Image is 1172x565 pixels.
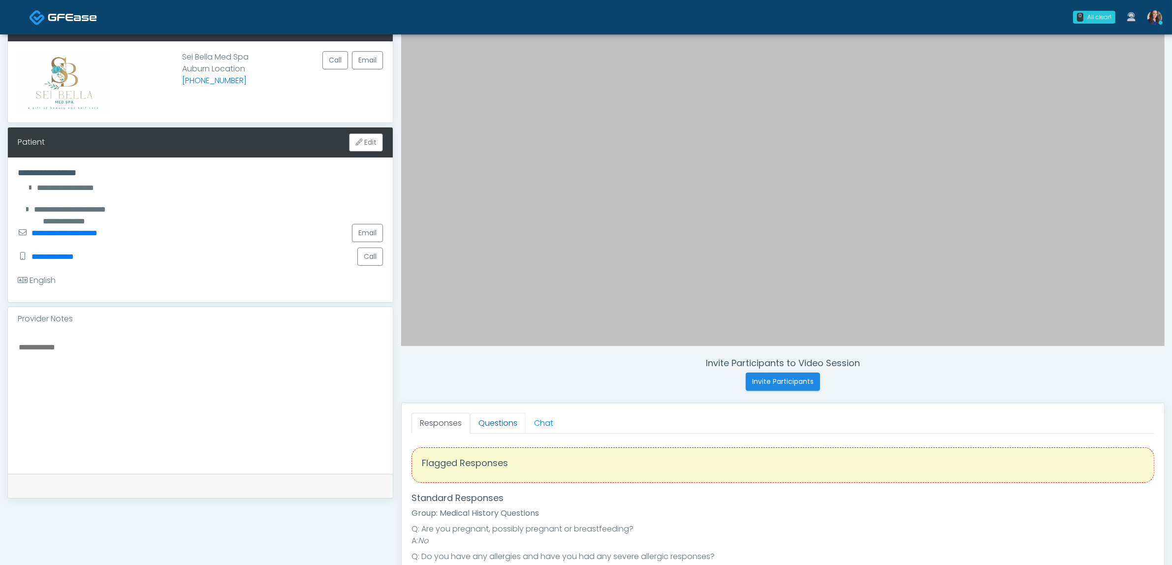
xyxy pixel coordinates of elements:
[1087,13,1111,22] div: All clear!
[18,51,109,113] img: Provider image
[1077,13,1083,22] div: 0
[18,136,45,148] div: Patient
[412,507,539,519] strong: Group: Medical History Questions
[1067,7,1121,28] a: 0 All clear!
[29,9,45,26] img: Docovia
[1147,10,1162,25] img: Kristin Adams
[418,535,428,546] em: No
[349,133,383,152] button: Edit
[352,224,383,242] a: Email
[183,51,249,105] p: Sei Bella Med Spa Auburn Location
[8,307,393,331] div: Provider Notes
[526,413,562,434] a: Chat
[422,458,1144,469] h4: Flagged Responses
[412,535,1154,547] li: A:
[183,75,247,86] a: [PHONE_NUMBER]
[412,551,1154,563] li: Q: Do you have any allergies and have you had any severe allergic responses?
[412,413,470,434] a: Responses
[352,51,383,69] a: Email
[29,1,97,33] a: Docovia
[48,12,97,22] img: Docovia
[357,248,383,266] button: Call
[470,413,526,434] a: Questions
[746,373,820,391] button: Invite Participants
[8,4,37,33] button: Open LiveChat chat widget
[322,51,348,69] button: Call
[412,493,1154,503] h4: Standard Responses
[412,523,1154,535] li: Q: Are you pregnant, possibly pregnant or breastfeeding?
[401,358,1165,369] h4: Invite Participants to Video Session
[18,275,56,286] div: English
